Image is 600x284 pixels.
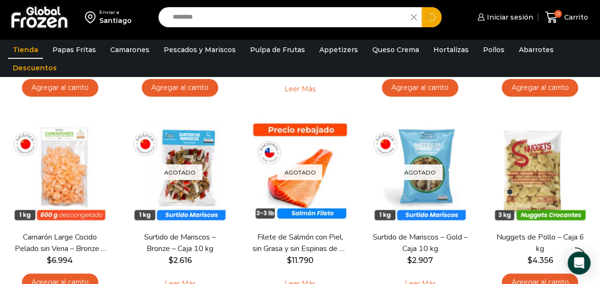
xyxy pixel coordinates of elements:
[168,256,192,265] bdi: 2.616
[407,256,433,265] bdi: 2.907
[158,164,202,180] p: Agotado
[277,164,322,180] p: Agotado
[245,41,310,59] a: Pulpa de Frutas
[85,9,99,25] img: address-field-icon.svg
[270,79,330,99] a: Leé más sobre “Chorito Cocido 200/300 - Caja 10 kg”
[527,256,532,265] span: $
[168,256,173,265] span: $
[47,256,73,265] bdi: 6.994
[48,41,101,59] a: Papas Fritas
[159,41,241,59] a: Pescados y Mariscos
[99,9,132,16] div: Enviar a
[493,232,588,254] a: Nuggets de Pollo – Caja 6 kg
[253,232,347,254] a: Filete de Salmón con Piel, sin Grasa y sin Espinas de 2-3 lb – Premium – Caja 10 kg
[8,59,62,77] a: Descuentos
[382,79,458,97] a: Agregar al carrito: “Camarón Cocido Pelado Very Small - Bronze - Caja 10 kg”
[407,256,412,265] span: $
[372,232,467,254] a: Surtido de Mariscos – Gold – Caja 10 kg
[47,256,52,265] span: $
[527,256,553,265] bdi: 4.356
[543,6,590,29] a: 0 Carrito
[99,16,132,25] div: Santiago
[478,41,509,59] a: Pollos
[132,232,227,254] a: Surtido de Mariscos – Bronze – Caja 10 kg
[421,7,442,27] button: Search button
[562,12,588,22] span: Carrito
[514,41,558,59] a: Abarrotes
[502,79,578,97] a: Agregar al carrito: “Camarón Medium Cocido Pelado sin Vena - Bronze - Caja 10 kg”
[286,256,291,265] span: $
[286,256,313,265] bdi: 11.790
[368,41,424,59] a: Queso Crema
[315,41,363,59] a: Appetizers
[484,12,533,22] span: Iniciar sesión
[568,251,590,274] div: Open Intercom Messenger
[554,10,562,18] span: 0
[475,8,533,27] a: Iniciar sesión
[22,79,98,97] a: Agregar al carrito: “Camarón 100/150 Cocido Pelado - Bronze - Caja 10 kg”
[8,41,43,59] a: Tienda
[429,41,474,59] a: Hortalizas
[142,79,218,97] a: Agregar al carrito: “Camarón 100/200 Cocido Pelado - Premium - Caja 10 kg”
[12,232,107,254] a: Camarón Large Cocido Pelado sin Vena – Bronze – Caja 10 kg
[105,41,154,59] a: Camarones
[398,164,442,180] p: Agotado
